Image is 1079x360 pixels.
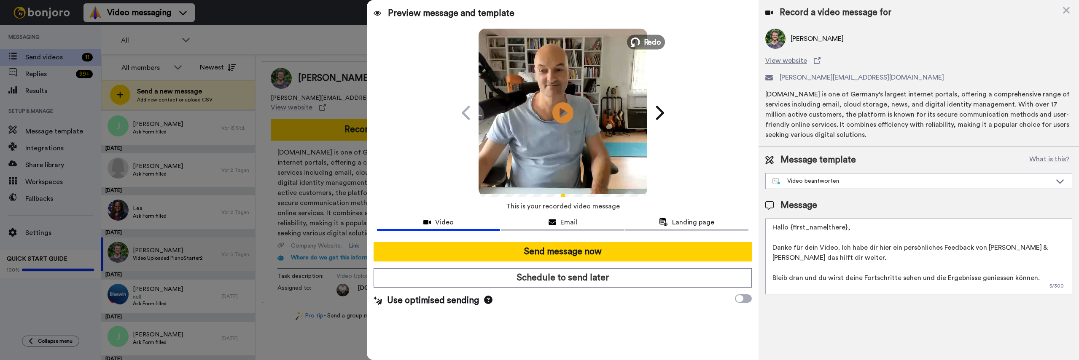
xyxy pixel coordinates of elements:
[780,154,856,166] span: Message template
[765,219,1072,294] textarea: Hallo {first_name|there}, Danke für dein Video. Ich habe dir hier ein persönliches Feedback von [...
[765,89,1072,140] div: [DOMAIN_NAME] is one of Germany's largest internet portals, offering a comprehensive range of ser...
[772,177,1052,185] div: Video beantworten
[1027,154,1072,166] button: What is this?
[387,294,479,307] span: Use optimised sending
[560,217,577,227] span: Email
[374,268,752,288] button: Schedule to send later
[780,72,944,83] span: [PERSON_NAME][EMAIL_ADDRESS][DOMAIN_NAME]
[672,217,714,227] span: Landing page
[780,199,817,212] span: Message
[765,56,1072,66] a: View website
[765,56,807,66] span: View website
[435,217,454,227] span: Video
[506,197,620,216] span: This is your recorded video message
[772,178,780,185] img: nextgen-template.svg
[374,242,752,261] button: Send message now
